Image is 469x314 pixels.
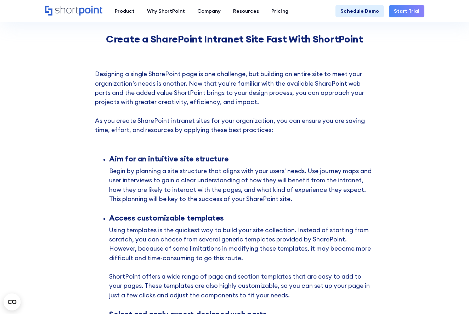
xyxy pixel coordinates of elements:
[335,5,384,17] a: Schedule Demo
[109,166,374,204] p: Begin by planning a site structure that aligns with your users' needs. Use journey maps and user ...
[191,5,227,17] a: Company
[109,213,374,222] div: Access customizable templates
[106,33,363,45] strong: Create a SharePoint Intranet Site Fast With ShortPoint
[147,7,185,15] div: Why ShortPoint
[95,69,374,135] p: Designing a single SharePoint page is one challenge, but building an entire site to meet your org...
[389,5,424,17] a: Start Trial
[115,7,135,15] div: Product
[141,5,191,17] a: Why ShortPoint
[227,5,265,17] a: Resources
[197,7,221,15] div: Company
[45,6,103,16] a: Home
[109,5,141,17] a: Product
[109,225,374,300] p: Using templates is the quickest way to build your site collection. Instead of starting from scrat...
[233,7,259,15] div: Resources
[4,293,21,310] button: Open CMP widget
[265,5,295,17] a: Pricing
[341,232,469,314] iframe: Chat Widget
[271,7,288,15] div: Pricing
[109,154,374,163] div: Aim for an intuitive site structure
